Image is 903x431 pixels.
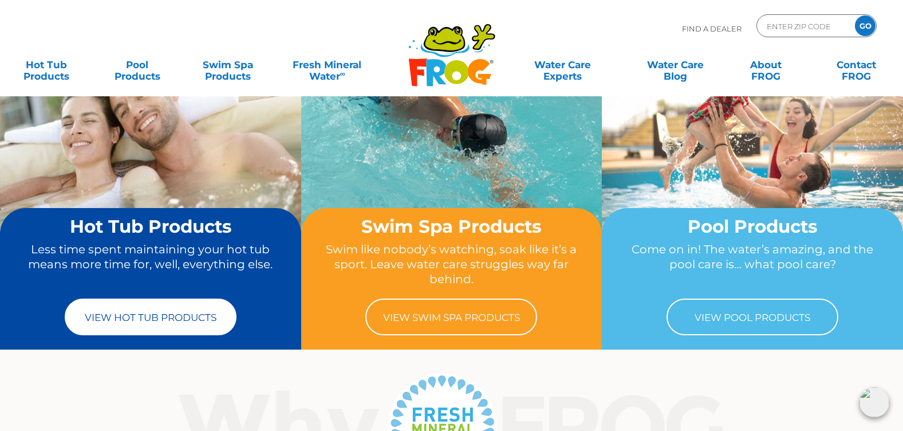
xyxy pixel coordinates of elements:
a: Hot TubProducts [11,53,82,76]
a: Water CareBlog [640,53,711,76]
h2: Swim Spa Products [323,217,581,236]
a: View Pool Products [667,299,838,335]
img: home-banner-swim-spa-short [301,38,602,264]
a: View Hot Tub Products [65,299,236,335]
p: Less time spent maintaining your hot tub means more time for, well, everything else. [22,242,279,287]
h2: Hot Tub Products [22,217,279,236]
a: Fresh MineralWater∞ [283,53,371,76]
sup: ∞ [340,69,345,78]
a: Water CareExperts [506,53,620,76]
p: Find A Dealer [682,14,742,43]
p: Swim like nobody’s watching, soak like it’s a sport. Leave water care struggles way far behind. [323,242,581,287]
input: Zip Code Form [766,18,843,34]
a: ContactFROG [821,53,892,76]
p: Come on in! The water’s amazing, and the pool care is… what pool care? [624,242,881,287]
img: openIcon [859,387,889,417]
a: PoolProducts [102,53,172,76]
a: View Swim Spa Products [365,299,537,335]
h2: Pool Products [624,217,881,236]
input: GO [855,15,876,36]
img: home-banner-pool-short [602,38,903,264]
a: AboutFROG [731,53,801,76]
a: Swim SpaProducts [192,53,263,76]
